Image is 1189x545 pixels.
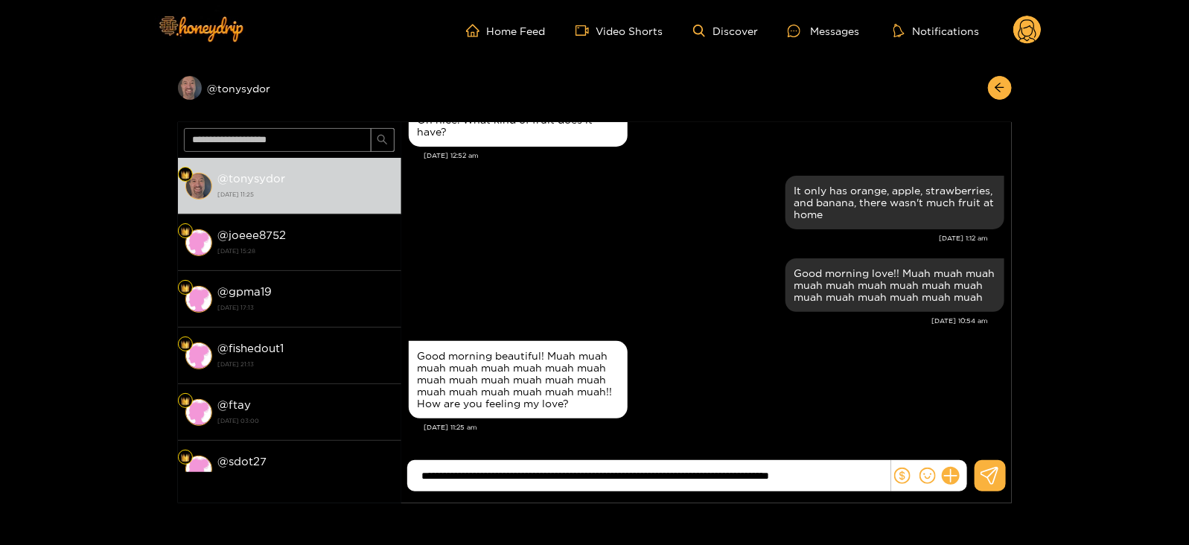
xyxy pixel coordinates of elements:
span: smile [919,468,936,484]
div: Messages [788,22,859,39]
a: Discover [693,25,758,37]
img: conversation [185,286,212,313]
div: [DATE] 1:12 am [409,233,989,243]
img: Fan Level [181,340,190,349]
a: Home Feed [466,24,546,37]
strong: @ sdot27 [218,455,267,468]
img: Fan Level [181,453,190,462]
span: dollar [894,468,911,484]
img: conversation [185,399,212,426]
strong: @ gpma19 [218,285,272,298]
div: [DATE] 11:25 am [424,422,1004,433]
button: search [371,128,395,152]
img: conversation [185,173,212,200]
span: home [466,24,487,37]
strong: [DATE] 15:28 [218,244,394,258]
strong: [DATE] 17:13 [218,301,394,314]
span: arrow-left [994,82,1005,95]
img: Fan Level [181,397,190,406]
span: search [377,134,388,147]
button: Notifications [889,23,984,38]
img: Fan Level [181,284,190,293]
strong: [DATE] 11:25 [218,188,394,201]
img: conversation [185,342,212,369]
img: conversation [185,229,212,256]
div: [DATE] 12:52 am [424,150,1004,161]
strong: @ fishedout1 [218,342,284,354]
div: Aug. 14, 10:54 am [785,258,1004,312]
img: conversation [185,456,212,482]
strong: [DATE] 09:30 [218,471,394,484]
div: Good morning love!! Muah muah muah muah muah muah muah muah muah muah muah muah muah muah muah [794,267,995,303]
strong: [DATE] 21:13 [218,357,394,371]
div: @tonysydor [178,76,401,100]
div: [DATE] 10:54 am [409,316,989,326]
div: It only has orange, apple, strawberries, and banana, there wasn't much fruit at home [794,185,995,220]
div: Aug. 14, 11:25 am [409,341,628,418]
a: Video Shorts [576,24,663,37]
span: video-camera [576,24,596,37]
button: arrow-left [988,76,1012,100]
div: Oh nice. What kind of fruit does it have? [418,114,619,138]
div: Aug. 14, 12:52 am [409,105,628,147]
img: Fan Level [181,227,190,236]
strong: @ ftay [218,398,252,411]
strong: [DATE] 03:00 [218,414,394,427]
button: dollar [891,465,914,487]
strong: @ tonysydor [218,172,286,185]
img: Fan Level [181,170,190,179]
div: Good morning beautiful! Muah muah muah muah muah muah muah muah muah muah muah muah muah muah mua... [418,350,619,409]
div: Aug. 14, 1:12 am [785,176,1004,229]
strong: @ joeee8752 [218,229,287,241]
